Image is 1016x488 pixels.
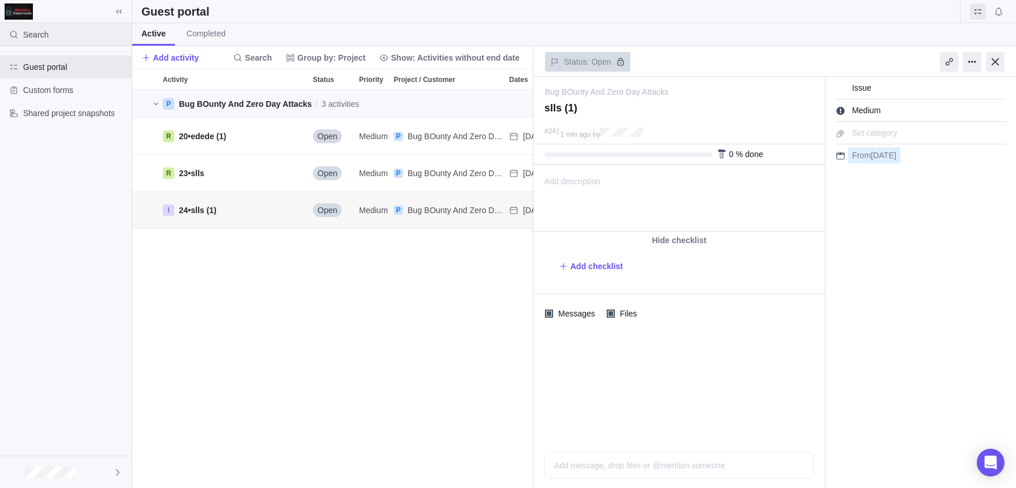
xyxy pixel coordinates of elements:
[505,155,608,192] div: Dates
[389,69,505,90] div: Project / Customer
[23,61,127,73] span: Guest portal
[389,155,505,192] div: Project / Customer
[163,74,188,85] span: Activity
[308,69,354,90] div: Status
[190,169,204,178] span: slls
[132,90,533,488] div: grid
[559,258,623,274] span: Add checklist
[163,131,174,142] div: R
[158,69,308,90] div: Activity
[593,131,600,139] span: by
[408,131,505,142] a: Bug BOunty And Zero Day Attacks
[179,131,226,142] span: •
[408,204,505,216] a: Bug BOunty And Zero Day Attacks
[359,131,388,142] span: Medium
[322,98,359,110] span: 3 activities
[179,169,188,178] span: 23
[394,169,403,178] div: P
[849,103,884,119] span: Medium
[852,151,871,160] span: From
[179,99,312,109] span: Bug BOunty And Zero Day Attacks
[848,102,900,118] div: Medium
[354,155,389,192] div: Priority
[158,118,308,155] div: Activity
[245,52,272,64] span: Search
[848,80,890,96] div: Issue
[394,74,455,85] span: Project / Customer
[545,86,668,98] a: Bug BOunty And Zero Day Attacks
[615,306,640,322] span: Files
[871,151,897,160] span: [DATE]
[141,28,166,39] span: Active
[317,204,337,216] span: Open
[977,449,1004,476] div: Open Intercom Messenger
[963,52,981,72] div: More actions
[141,50,199,66] span: Add activity
[7,465,21,479] div: 047c2756c4
[317,131,337,142] span: Open
[940,52,958,72] div: Copy link
[179,132,188,141] span: 20
[505,118,608,155] div: Dates
[297,52,365,64] span: Group by: Project
[354,192,389,228] div: Medium
[394,206,403,215] div: P
[132,23,175,46] a: Active
[23,29,48,40] span: Search
[394,132,403,141] div: P
[141,3,210,20] h2: Guest portal
[970,3,986,20] span: Guest portal
[534,165,600,231] span: Add description
[408,169,531,178] span: Bug BOunty And Zero Day Attacks
[533,232,825,249] div: Hide checklist
[163,204,174,216] div: I
[281,50,370,66] span: Group by: Project
[308,192,354,229] div: Status
[553,306,597,322] span: Messages
[544,128,556,135] div: #24
[523,167,564,179] span: Aug 22 - …
[354,118,389,155] div: Priority
[177,23,235,46] a: Completed
[359,74,383,85] span: Priority
[570,260,623,272] span: Add checklist
[729,150,734,159] span: 0
[190,206,216,215] span: slls (1)
[389,192,505,229] div: Project / Customer
[849,80,875,96] span: Issue
[179,167,204,179] span: •
[408,167,505,179] a: Bug BOunty And Zero Day Attacks
[190,132,226,141] span: edede (1)
[375,50,524,66] span: Show: Activities without end date
[179,204,216,216] span: •
[163,98,174,110] div: P
[523,131,581,142] span: Aug 22 - Aug 25
[505,192,608,229] div: Dates
[391,52,520,64] span: Show: Activities without end date
[5,3,33,20] img: logo
[359,167,388,179] span: Medium
[509,74,528,85] span: Dates
[23,84,127,96] span: Custom forms
[308,155,354,192] div: Status
[991,9,1007,18] a: Notifications
[23,107,127,119] span: Shared project snapshots
[359,204,388,216] span: Medium
[991,3,1007,20] span: Notifications
[389,118,505,155] div: Project / Customer
[408,206,531,215] span: Bug BOunty And Zero Day Attacks
[153,52,199,64] span: Add activity
[158,155,308,192] div: Activity
[313,74,334,85] span: Status
[408,132,531,141] span: Bug BOunty And Zero Day Attacks
[308,118,354,155] div: Status
[354,192,389,229] div: Priority
[317,167,337,179] span: Open
[186,28,226,39] span: Completed
[158,192,308,229] div: Activity
[229,50,277,66] span: Search
[852,128,898,137] span: Set category
[561,131,591,139] span: 1 min ago
[735,150,763,159] span: % done
[354,118,389,154] div: Medium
